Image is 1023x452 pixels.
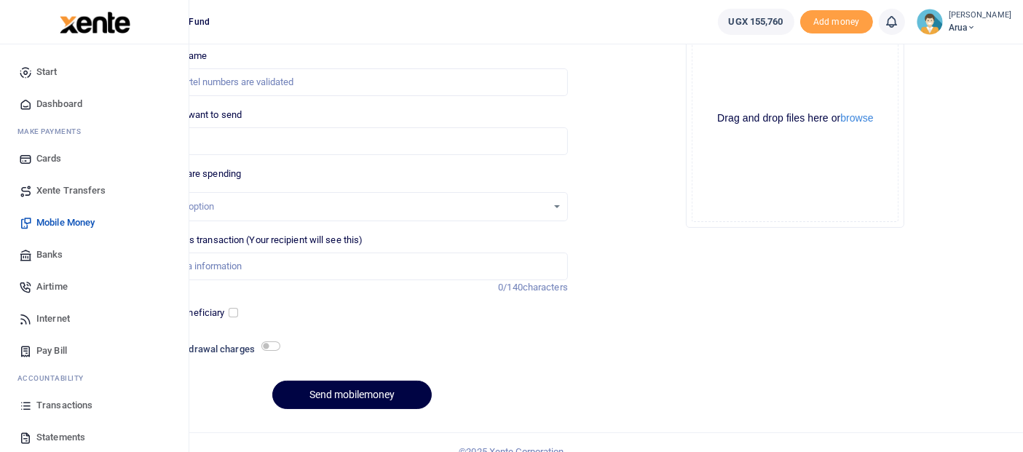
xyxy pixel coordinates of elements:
[36,344,67,358] span: Pay Bill
[12,271,177,303] a: Airtime
[840,113,873,123] button: browse
[28,373,84,384] span: countability
[12,389,177,421] a: Transactions
[800,10,873,34] li: Toup your wallet
[949,21,1011,34] span: Arua
[692,111,898,125] div: Drag and drop files here or
[36,65,58,79] span: Start
[36,279,68,294] span: Airtime
[729,15,783,29] span: UGX 155,760
[136,127,568,155] input: UGX
[12,175,177,207] a: Xente Transfers
[12,143,177,175] a: Cards
[686,9,904,228] div: File Uploader
[147,199,547,214] div: Select an option
[36,215,95,230] span: Mobile Money
[136,253,568,280] input: Enter extra information
[12,120,177,143] li: M
[800,10,873,34] span: Add money
[12,335,177,367] a: Pay Bill
[36,398,92,413] span: Transactions
[12,367,177,389] li: Ac
[25,126,82,137] span: ake Payments
[12,88,177,120] a: Dashboard
[36,97,82,111] span: Dashboard
[36,430,85,445] span: Statements
[136,68,568,96] input: MTN & Airtel numbers are validated
[58,16,130,27] a: logo-small logo-large logo-large
[12,303,177,335] a: Internet
[60,12,130,33] img: logo-large
[12,56,177,88] a: Start
[917,9,943,35] img: profile-user
[498,282,523,293] span: 0/140
[800,15,873,26] a: Add money
[718,9,794,35] a: UGX 155,760
[712,9,800,35] li: Wallet ballance
[36,247,63,262] span: Banks
[917,9,1011,35] a: profile-user [PERSON_NAME] Arua
[523,282,568,293] span: characters
[138,344,273,355] h6: Include withdrawal charges
[36,151,62,166] span: Cards
[12,239,177,271] a: Banks
[12,207,177,239] a: Mobile Money
[136,233,363,247] label: Memo for this transaction (Your recipient will see this)
[949,9,1011,22] small: [PERSON_NAME]
[36,312,70,326] span: Internet
[272,381,432,409] button: Send mobilemoney
[36,183,106,198] span: Xente Transfers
